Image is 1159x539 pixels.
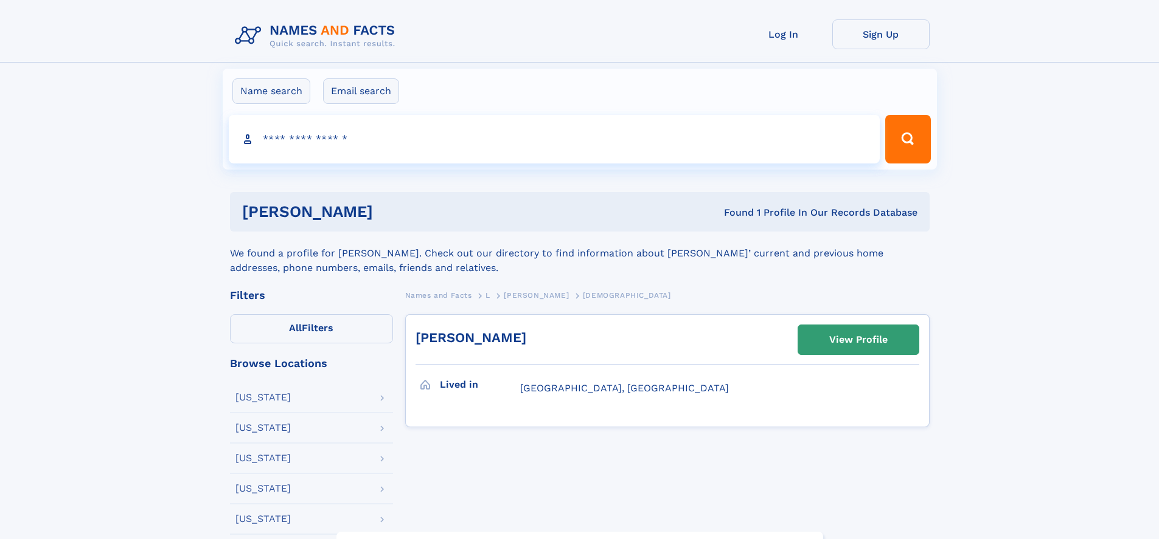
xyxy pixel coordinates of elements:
[486,287,490,303] a: L
[235,393,291,402] div: [US_STATE]
[230,232,930,275] div: We found a profile for [PERSON_NAME]. Check out our directory to find information about [PERSON_N...
[504,287,569,303] a: [PERSON_NAME]
[235,484,291,493] div: [US_STATE]
[230,290,393,301] div: Filters
[242,204,549,219] h1: [PERSON_NAME]
[323,78,399,104] label: Email search
[832,19,930,49] a: Sign Up
[520,382,729,394] span: [GEOGRAPHIC_DATA], [GEOGRAPHIC_DATA]
[230,358,393,369] div: Browse Locations
[416,330,526,345] a: [PERSON_NAME]
[235,514,291,524] div: [US_STATE]
[232,78,310,104] label: Name search
[486,291,490,300] span: L
[229,115,880,163] input: search input
[230,314,393,343] label: Filters
[235,423,291,433] div: [US_STATE]
[885,115,930,163] button: Search Button
[829,326,888,354] div: View Profile
[735,19,832,49] a: Log In
[405,287,472,303] a: Names and Facts
[235,453,291,463] div: [US_STATE]
[440,374,520,395] h3: Lived in
[798,325,919,354] a: View Profile
[504,291,569,300] span: [PERSON_NAME]
[289,322,302,334] span: All
[583,291,671,300] span: [DEMOGRAPHIC_DATA]
[230,19,405,52] img: Logo Names and Facts
[548,206,917,219] div: Found 1 Profile In Our Records Database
